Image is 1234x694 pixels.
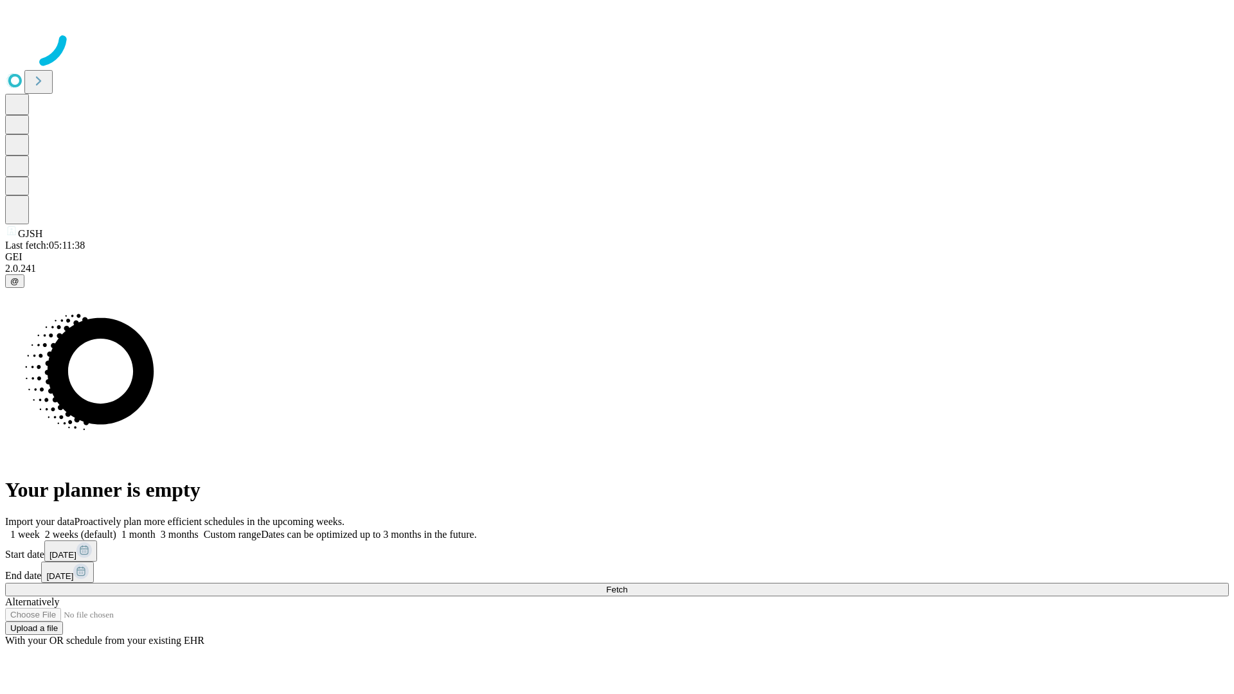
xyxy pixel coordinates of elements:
[41,562,94,583] button: [DATE]
[5,562,1229,583] div: End date
[49,550,76,560] span: [DATE]
[606,585,627,594] span: Fetch
[5,596,59,607] span: Alternatively
[5,516,75,527] span: Import your data
[5,583,1229,596] button: Fetch
[18,228,42,239] span: GJSH
[5,478,1229,502] h1: Your planner is empty
[46,571,73,581] span: [DATE]
[161,529,199,540] span: 3 months
[10,276,19,286] span: @
[5,263,1229,274] div: 2.0.241
[45,529,116,540] span: 2 weeks (default)
[5,274,24,288] button: @
[75,516,344,527] span: Proactively plan more efficient schedules in the upcoming weeks.
[5,240,85,251] span: Last fetch: 05:11:38
[121,529,156,540] span: 1 month
[261,529,476,540] span: Dates can be optimized up to 3 months in the future.
[5,251,1229,263] div: GEI
[204,529,261,540] span: Custom range
[10,529,40,540] span: 1 week
[5,621,63,635] button: Upload a file
[44,540,97,562] button: [DATE]
[5,635,204,646] span: With your OR schedule from your existing EHR
[5,540,1229,562] div: Start date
